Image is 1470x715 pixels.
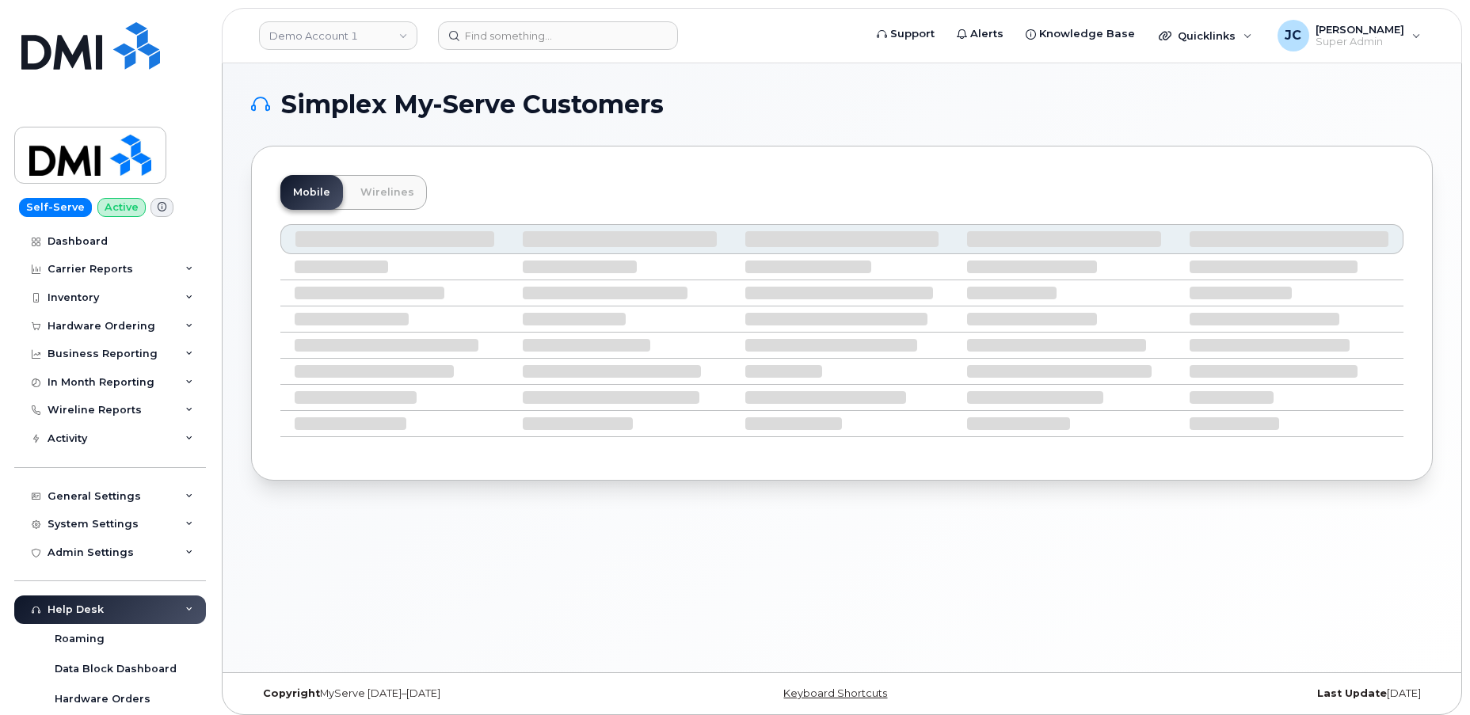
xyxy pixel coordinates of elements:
[280,175,343,210] a: Mobile
[1317,687,1387,699] strong: Last Update
[263,687,320,699] strong: Copyright
[281,93,664,116] span: Simplex My-Serve Customers
[783,687,887,699] a: Keyboard Shortcuts
[1039,687,1433,700] div: [DATE]
[348,175,427,210] a: Wirelines
[251,687,645,700] div: MyServe [DATE]–[DATE]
